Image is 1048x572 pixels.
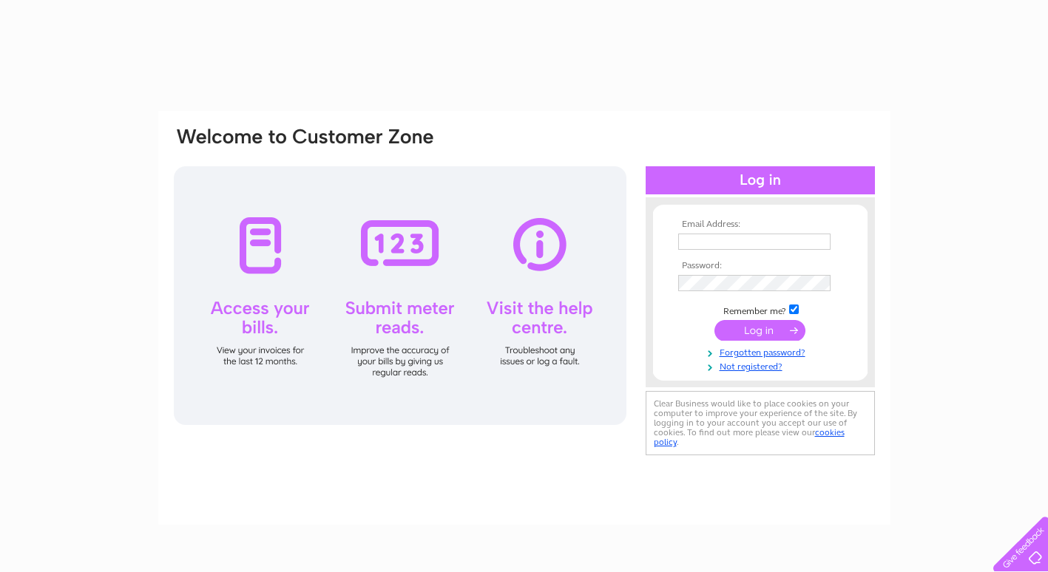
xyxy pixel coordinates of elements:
a: Not registered? [678,358,846,372]
th: Password: [675,261,846,271]
a: Forgotten password? [678,344,846,358]
input: Submit [714,320,805,341]
div: Clear Business would like to place cookies on your computer to improve your experience of the sit... [646,391,875,455]
a: cookies policy [654,427,845,447]
td: Remember me? [675,302,846,317]
th: Email Address: [675,219,846,230]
